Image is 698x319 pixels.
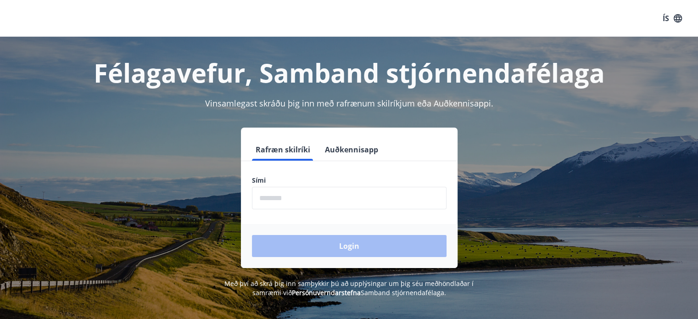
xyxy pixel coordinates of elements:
[658,10,687,27] button: ÍS
[292,288,361,297] a: Persónuverndarstefna
[321,139,382,161] button: Auðkennisapp
[30,55,669,90] h1: Félagavefur, Samband stjórnendafélaga
[252,176,447,185] label: Sími
[205,98,493,109] span: Vinsamlegast skráðu þig inn með rafrænum skilríkjum eða Auðkennisappi.
[252,139,314,161] button: Rafræn skilríki
[224,279,474,297] span: Með því að skrá þig inn samþykkir þú að upplýsingar um þig séu meðhöndlaðar í samræmi við Samband...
